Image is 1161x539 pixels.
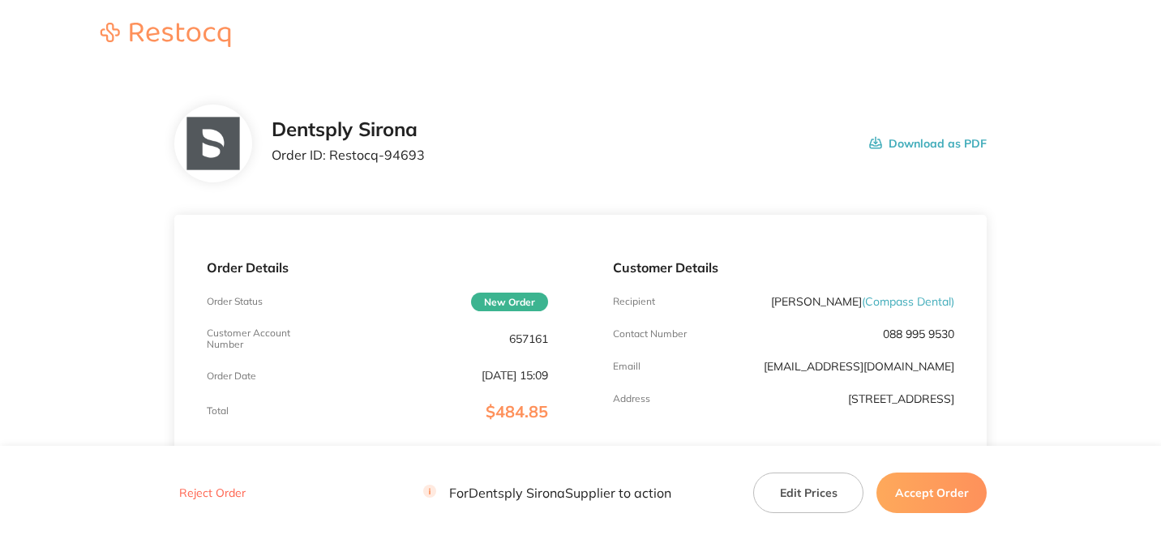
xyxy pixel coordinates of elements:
[869,118,987,169] button: Download as PDF
[764,359,954,374] a: [EMAIL_ADDRESS][DOMAIN_NAME]
[423,485,671,500] p: For Dentsply Sirona Supplier to action
[883,327,954,340] p: 088 995 9530
[272,148,425,162] p: Order ID: Restocq- 94693
[862,294,954,309] span: ( Compass Dental )
[613,296,655,307] p: Recipient
[613,328,687,340] p: Contact Number
[771,295,954,308] p: [PERSON_NAME]
[272,118,425,141] h2: Dentsply Sirona
[207,405,229,417] p: Total
[207,296,263,307] p: Order Status
[207,327,320,350] p: Customer Account Number
[876,472,987,512] button: Accept Order
[207,260,548,275] p: Order Details
[848,392,954,405] p: [STREET_ADDRESS]
[613,393,650,404] p: Address
[84,23,246,47] img: Restocq logo
[509,332,548,345] p: 657161
[613,361,640,372] p: Emaill
[186,118,239,170] img: NTllNzd2NQ
[207,370,256,382] p: Order Date
[613,260,954,275] p: Customer Details
[753,472,863,512] button: Edit Prices
[84,23,246,49] a: Restocq logo
[482,369,548,382] p: [DATE] 15:09
[471,293,548,311] span: New Order
[174,486,251,500] button: Reject Order
[486,401,548,421] span: $484.85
